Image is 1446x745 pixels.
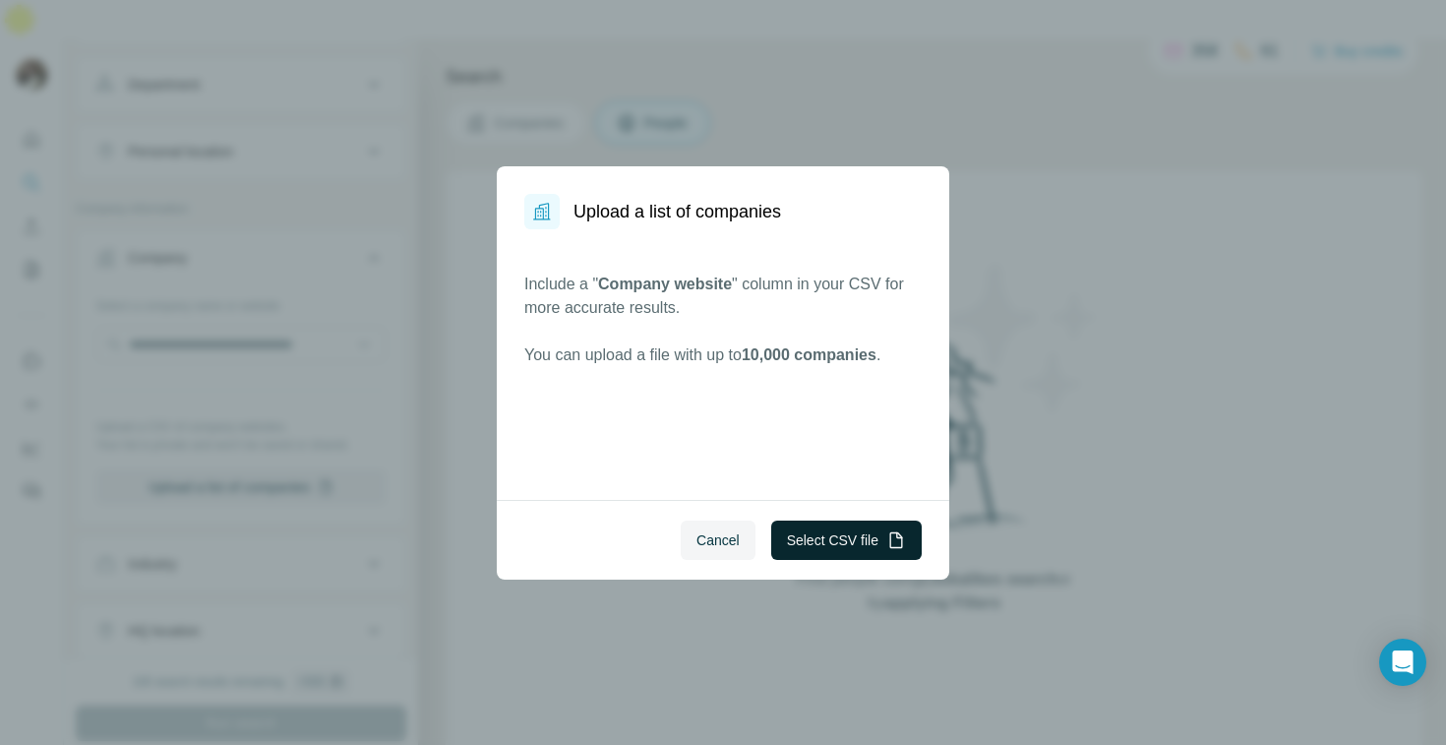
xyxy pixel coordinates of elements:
button: Cancel [681,521,755,560]
p: Include a " " column in your CSV for more accurate results. [524,273,922,320]
span: 10,000 companies [742,346,876,363]
div: Open Intercom Messenger [1379,639,1426,686]
h1: Upload a list of companies [573,198,781,225]
button: Select CSV file [771,521,922,560]
p: You can upload a file with up to . [524,343,922,367]
span: Company website [598,276,732,292]
span: Cancel [696,530,740,550]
